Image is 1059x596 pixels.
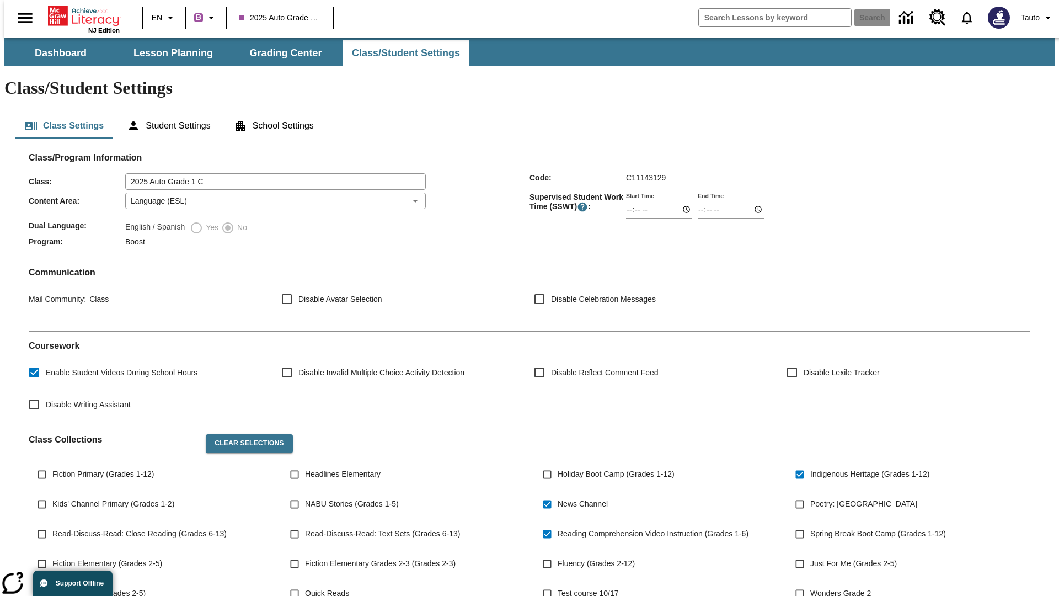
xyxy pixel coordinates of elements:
[48,5,120,27] a: Home
[52,528,227,540] span: Read-Discuss-Read: Close Reading (Grades 6-13)
[810,528,946,540] span: Spring Break Boot Camp (Grades 1-12)
[239,12,320,24] span: 2025 Auto Grade 1 C
[29,434,197,445] h2: Class Collections
[698,191,724,200] label: End Time
[29,267,1030,278] h2: Communication
[892,3,923,33] a: Data Center
[4,38,1055,66] div: SubNavbar
[46,399,131,411] span: Disable Writing Assistant
[125,193,426,209] div: Language (ESL)
[577,201,588,212] button: Supervised Student Work Time is the timeframe when students can take LevelSet and when lessons ar...
[343,40,469,66] button: Class/Student Settings
[1021,12,1040,24] span: Tauto
[29,221,125,230] span: Dual Language :
[46,367,197,379] span: Enable Student Videos During School Hours
[125,237,145,246] span: Boost
[118,40,228,66] button: Lesson Planning
[29,267,1030,322] div: Communication
[1017,8,1059,28] button: Profile/Settings
[988,7,1010,29] img: Avatar
[29,340,1030,416] div: Coursework
[52,498,174,510] span: Kids' Channel Primary (Grades 1-2)
[35,47,87,60] span: Dashboard
[6,40,116,66] button: Dashboard
[305,528,460,540] span: Read-Discuss-Read: Text Sets (Grades 6-13)
[206,434,292,453] button: Clear Selections
[147,8,182,28] button: Language: EN, Select a language
[529,173,626,182] span: Code :
[305,558,456,570] span: Fiction Elementary Grades 2-3 (Grades 2-3)
[29,152,1030,163] h2: Class/Program Information
[196,10,201,24] span: B
[551,294,656,305] span: Disable Celebration Messages
[48,4,120,34] div: Home
[125,173,426,190] input: Class
[551,367,659,379] span: Disable Reflect Comment Feed
[352,47,460,60] span: Class/Student Settings
[810,469,929,480] span: Indigenous Heritage (Grades 1-12)
[203,222,218,233] span: Yes
[953,3,981,32] a: Notifications
[249,47,322,60] span: Grading Center
[529,193,626,212] span: Supervised Student Work Time (SSWT) :
[190,8,222,28] button: Boost Class color is purple. Change class color
[699,9,851,26] input: search field
[52,558,162,570] span: Fiction Elementary (Grades 2-5)
[33,571,113,596] button: Support Offline
[133,47,213,60] span: Lesson Planning
[4,40,470,66] div: SubNavbar
[305,498,399,510] span: NABU Stories (Grades 1-5)
[29,177,125,186] span: Class :
[234,222,247,233] span: No
[298,294,382,305] span: Disable Avatar Selection
[88,27,120,34] span: NJ Edition
[923,3,953,33] a: Resource Center, Will open in new tab
[86,295,109,304] span: Class
[15,113,1044,139] div: Class/Student Settings
[804,367,880,379] span: Disable Lexile Tracker
[298,367,464,379] span: Disable Invalid Multiple Choice Activity Detection
[558,528,748,540] span: Reading Comprehension Video Instruction (Grades 1-6)
[29,295,86,304] span: Mail Community :
[558,498,608,510] span: News Channel
[29,163,1030,249] div: Class/Program Information
[29,237,125,246] span: Program :
[29,340,1030,351] h2: Course work
[9,2,41,34] button: Open side menu
[810,558,897,570] span: Just For Me (Grades 2-5)
[29,196,125,205] span: Content Area :
[56,579,104,587] span: Support Offline
[626,173,666,182] span: C11143129
[15,113,113,139] button: Class Settings
[231,40,341,66] button: Grading Center
[225,113,323,139] button: School Settings
[626,191,654,200] label: Start Time
[558,469,675,480] span: Holiday Boot Camp (Grades 1-12)
[981,3,1017,32] button: Select a new avatar
[558,558,635,570] span: Fluency (Grades 2-12)
[4,78,1055,98] h1: Class/Student Settings
[152,12,162,24] span: EN
[52,469,154,480] span: Fiction Primary (Grades 1-12)
[305,469,381,480] span: Headlines Elementary
[125,221,185,235] label: English / Spanish
[810,498,917,510] span: Poetry: [GEOGRAPHIC_DATA]
[118,113,219,139] button: Student Settings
